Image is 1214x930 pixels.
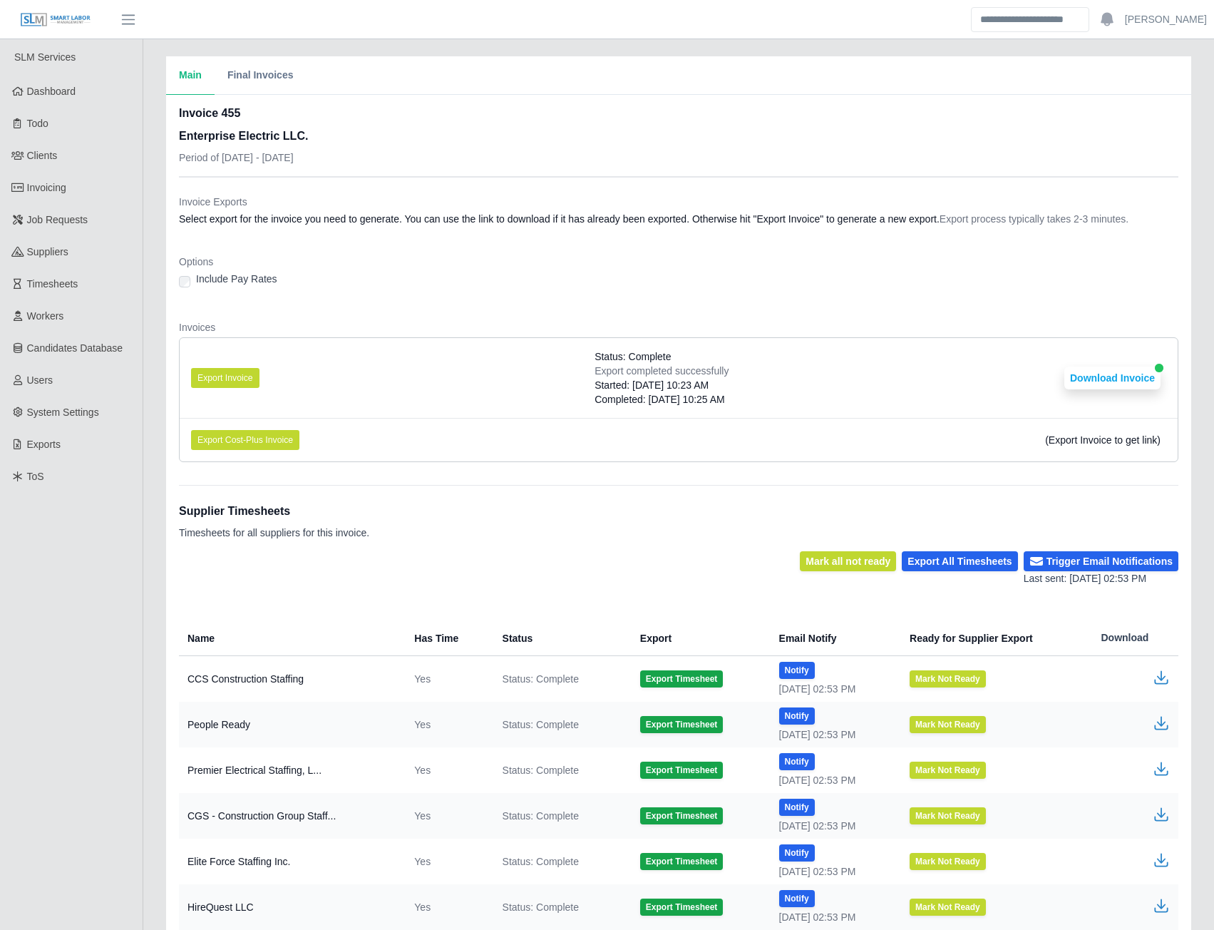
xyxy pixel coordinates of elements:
span: (Export Invoice to get link) [1045,434,1161,446]
p: Timesheets for all suppliers for this invoice. [179,526,369,540]
button: Mark Not Ready [910,762,986,779]
button: Mark Not Ready [910,670,986,688]
span: Dashboard [27,86,76,97]
div: [DATE] 02:53 PM [779,727,887,742]
button: Notify [779,753,815,770]
span: SLM Services [14,51,76,63]
button: Download Invoice [1064,367,1161,389]
span: Status: Complete [595,349,671,364]
span: Exports [27,439,61,450]
button: Export Invoice [191,368,259,388]
span: Candidates Database [27,342,123,354]
button: Mark Not Ready [910,716,986,733]
img: SLM Logo [20,12,91,28]
button: Notify [779,844,815,862]
button: Export Timesheet [640,670,723,688]
td: Premier Electrical Staffing, L... [179,747,403,793]
th: Download [1090,620,1179,656]
button: Export Timesheet [640,716,723,733]
button: Final Invoices [215,56,307,95]
div: [DATE] 02:53 PM [779,910,887,924]
span: System Settings [27,407,99,418]
td: Yes [403,656,490,702]
span: Export process typically takes 2-3 minutes. [940,213,1128,225]
span: Status: Complete [503,900,579,914]
span: Todo [27,118,48,129]
span: Suppliers [27,246,68,257]
div: Completed: [DATE] 10:25 AM [595,392,729,407]
span: Status: Complete [503,763,579,777]
button: Export Timesheet [640,762,723,779]
span: Status: Complete [503,854,579,869]
span: ToS [27,471,44,482]
div: Export completed successfully [595,364,729,378]
dt: Invoice Exports [179,195,1178,209]
span: Status: Complete [503,809,579,823]
h1: Supplier Timesheets [179,503,369,520]
span: Status: Complete [503,717,579,732]
p: Period of [DATE] - [DATE] [179,150,308,165]
span: Workers [27,310,64,322]
span: Clients [27,150,58,161]
button: Notify [779,707,815,725]
th: Has Time [403,620,490,656]
dt: Options [179,255,1178,269]
div: Last sent: [DATE] 02:53 PM [1024,571,1178,586]
button: Export Timesheet [640,807,723,824]
td: HireQuest LLC [179,884,403,930]
dt: Invoices [179,320,1178,334]
td: CGS - Construction Group Staff... [179,793,403,839]
th: Name [179,620,403,656]
div: [DATE] 02:53 PM [779,864,887,879]
th: Status [491,620,629,656]
dd: Select export for the invoice you need to generate. You can use the link to download if it has al... [179,212,1178,226]
td: Yes [403,793,490,839]
td: Yes [403,839,490,884]
button: Mark Not Ready [910,899,986,916]
div: [DATE] 02:53 PM [779,773,887,787]
h3: Enterprise Electric LLC. [179,128,308,145]
button: Mark Not Ready [910,807,986,824]
th: Ready for Supplier Export [898,620,1089,656]
button: Mark all not ready [800,551,896,571]
th: Export [629,620,768,656]
span: Invoicing [27,182,66,193]
div: [DATE] 02:53 PM [779,682,887,696]
button: Notify [779,662,815,679]
label: Include Pay Rates [196,272,277,286]
td: Elite Force Staffing Inc. [179,839,403,884]
button: Mark Not Ready [910,853,986,870]
td: Yes [403,702,490,747]
div: Started: [DATE] 10:23 AM [595,378,729,392]
span: Status: Complete [503,672,579,686]
input: Search [971,7,1089,32]
h2: Invoice 455 [179,105,308,122]
button: Export Timesheet [640,899,723,916]
button: Export Timesheet [640,853,723,870]
button: Notify [779,890,815,907]
td: CCS Construction Staffing [179,656,403,702]
span: Users [27,374,53,386]
td: Yes [403,747,490,793]
a: [PERSON_NAME] [1125,12,1207,27]
button: Export All Timesheets [902,551,1017,571]
button: Main [166,56,215,95]
div: [DATE] 02:53 PM [779,819,887,833]
span: Job Requests [27,214,88,225]
span: Timesheets [27,278,78,290]
td: People Ready [179,702,403,747]
th: Email Notify [768,620,898,656]
a: Download Invoice [1064,372,1161,384]
button: Export Cost-Plus Invoice [191,430,299,450]
button: Notify [779,799,815,816]
td: Yes [403,884,490,930]
button: Trigger Email Notifications [1024,551,1178,571]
